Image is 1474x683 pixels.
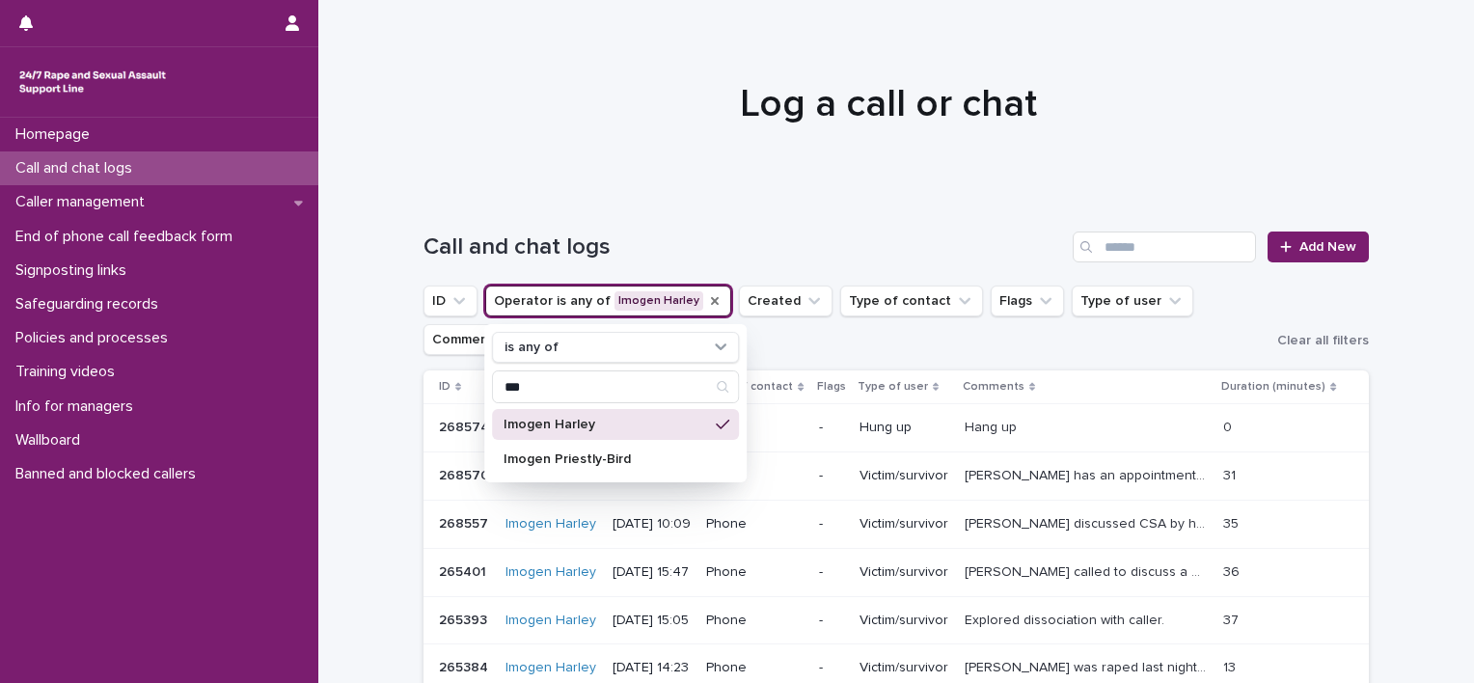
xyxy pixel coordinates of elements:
tr: 268574268574 Imogen Harley [DATE] 11:28Phone-Hung upHang upHang up 00 [423,404,1369,452]
p: Tracey has an appointment soon with her local rape crisis centre, she is very emotional but is ve... [965,464,1210,484]
span: Add New [1299,240,1356,254]
p: [DATE] 10:09 [613,516,692,533]
p: 265401 [439,560,490,581]
p: Phone [706,468,803,484]
tr: 268557268557 Imogen Harley [DATE] 10:09Phone-Victim/survivor[PERSON_NAME] discussed CSA by her da... [423,500,1369,548]
p: Type of contact [704,376,793,397]
input: Search [1073,232,1256,262]
p: 36 [1223,560,1243,581]
p: 268574 [439,416,493,436]
p: Phone [706,564,803,581]
p: 37 [1223,609,1242,629]
p: Victim/survivor [860,516,949,533]
p: Training videos [8,363,130,381]
h1: Log a call or chat [416,81,1361,127]
a: Imogen Harley [505,613,596,629]
p: - [819,613,844,629]
p: ID [439,376,450,397]
button: Flags [991,286,1064,316]
p: 31 [1223,464,1240,484]
button: ID [423,286,478,316]
tr: 265401265401 Imogen Harley [DATE] 15:47Phone-Victim/survivor[PERSON_NAME] called to discuss a doc... [423,548,1369,596]
img: rhQMoQhaT3yELyF149Cw [15,63,170,101]
p: 265393 [439,609,491,629]
p: End of phone call feedback form [8,228,248,246]
p: Wallboard [8,431,96,450]
p: Victim/survivor [860,613,949,629]
p: - [819,516,844,533]
p: Homepage [8,125,105,144]
p: Safeguarding records [8,295,174,314]
p: Phone [706,660,803,676]
a: Imogen Harley [505,564,596,581]
tr: 265393265393 Imogen Harley [DATE] 15:05Phone-Victim/survivorExplored dissociation with caller.Exp... [423,596,1369,644]
p: Victim/survivor [860,660,949,676]
p: - [819,420,844,436]
span: Clear all filters [1277,334,1369,347]
p: Hung up [860,420,949,436]
p: Victim/survivor [860,468,949,484]
p: 265384 [439,656,492,676]
p: - [819,468,844,484]
button: Created [739,286,833,316]
p: Call and chat logs [8,159,148,178]
p: Comments [963,376,1024,397]
button: Type of user [1072,286,1193,316]
input: Search [493,371,738,402]
p: Imogen Harley [504,418,708,431]
p: [DATE] 15:05 [613,613,692,629]
p: Imogen Priestly-Bird [504,452,708,466]
p: 0 [1223,416,1236,436]
p: 268557 [439,512,492,533]
p: Duration (minutes) [1221,376,1325,397]
p: Phone [706,420,803,436]
p: Banned and blocked callers [8,465,211,483]
p: Phone [706,516,803,533]
p: Type of user [858,376,928,397]
p: 13 [1223,656,1240,676]
p: - [819,564,844,581]
p: [DATE] 15:47 [613,564,692,581]
p: Caller management [8,193,160,211]
button: Comments [423,324,532,355]
div: Search [492,370,739,403]
p: Amanda discussed CSA by her dad and subsequent rapes by her previous psychiatrist and other men i... [965,512,1210,533]
p: - [819,660,844,676]
p: 268570 [439,464,493,484]
a: Imogen Harley [505,516,596,533]
p: Victim/survivor [860,564,949,581]
p: Explored dissociation with caller. [965,609,1168,629]
button: Type of contact [840,286,983,316]
button: Operator [485,286,731,316]
p: Signposting links [8,261,142,280]
button: Clear all filters [1269,326,1369,355]
p: Info for managers [8,397,149,416]
a: Imogen Harley [505,660,596,676]
p: Flags [817,376,846,397]
p: 35 [1223,512,1242,533]
p: Lily called to discuss a doctor who had made sexual propositions towards her during treatment tha... [965,560,1210,581]
tr: 268570268570 Imogen Harley [DATE] 10:48Phone-Victim/survivor[PERSON_NAME] has an appointment soon... [423,452,1369,501]
p: Phone [706,613,803,629]
p: is any of [505,340,559,356]
p: Policies and processes [8,329,183,347]
p: Hang up [965,416,1021,436]
p: [DATE] 14:23 [613,660,692,676]
a: Add New [1268,232,1369,262]
p: George was raped last night and this morning by an older male. Signposted to SARC and Rape Crisis... [965,656,1210,676]
h1: Call and chat logs [423,233,1065,261]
